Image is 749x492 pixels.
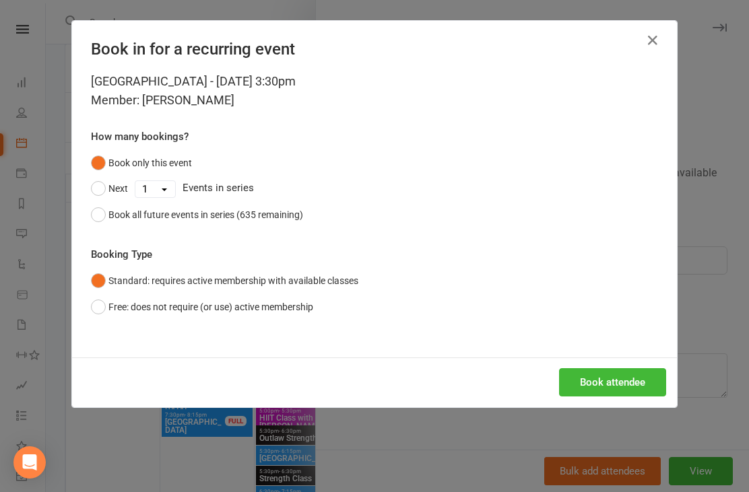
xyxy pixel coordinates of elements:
[91,176,658,201] div: Events in series
[13,446,46,479] div: Open Intercom Messenger
[91,72,658,110] div: [GEOGRAPHIC_DATA] - [DATE] 3:30pm Member: [PERSON_NAME]
[91,176,128,201] button: Next
[91,40,658,59] h4: Book in for a recurring event
[91,129,189,145] label: How many bookings?
[108,207,303,222] div: Book all future events in series (635 remaining)
[91,150,192,176] button: Book only this event
[91,246,152,262] label: Booking Type
[642,30,663,51] button: Close
[559,368,666,396] button: Book attendee
[91,268,358,293] button: Standard: requires active membership with available classes
[91,294,313,320] button: Free: does not require (or use) active membership
[91,202,303,227] button: Book all future events in series (635 remaining)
